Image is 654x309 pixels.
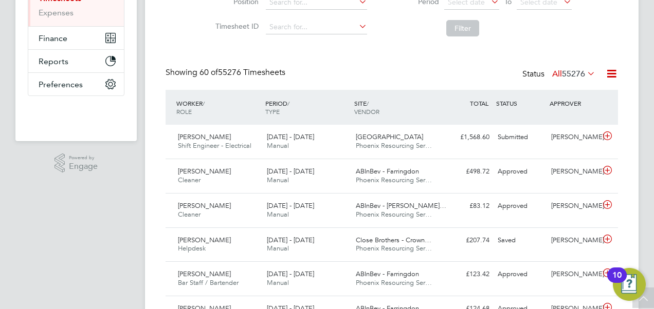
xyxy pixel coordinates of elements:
[39,56,68,66] span: Reports
[440,163,494,180] div: £498.72
[547,163,601,180] div: [PERSON_NAME]
[178,244,206,253] span: Helpdesk
[613,268,646,301] button: Open Resource Center, 10 new notifications
[446,20,479,36] button: Filter
[547,266,601,283] div: [PERSON_NAME]
[356,269,419,278] span: ABInBev - Farringdon
[547,129,601,146] div: [PERSON_NAME]
[267,236,314,244] span: [DATE] - [DATE]
[494,198,547,215] div: Approved
[267,132,314,141] span: [DATE] - [DATE]
[69,162,98,171] span: Engage
[356,132,423,141] span: [GEOGRAPHIC_DATA]
[178,201,231,210] span: [PERSON_NAME]
[174,94,263,121] div: WORKER
[547,94,601,112] div: APPROVER
[176,107,192,115] span: ROLE
[352,94,441,121] div: SITE
[178,210,201,219] span: Cleaner
[287,99,289,107] span: /
[69,153,98,162] span: Powered by
[178,236,231,244] span: [PERSON_NAME]
[166,67,287,78] div: Showing
[612,275,622,288] div: 10
[199,67,285,78] span: 55276 Timesheets
[367,99,369,107] span: /
[178,141,251,150] span: Shift Engineer - Electrical
[203,99,205,107] span: /
[356,210,432,219] span: Phoenix Resourcing Ser…
[212,22,259,31] label: Timesheet ID
[547,232,601,249] div: [PERSON_NAME]
[494,163,547,180] div: Approved
[494,232,547,249] div: Saved
[494,94,547,112] div: STATUS
[547,198,601,215] div: [PERSON_NAME]
[267,210,289,219] span: Manual
[267,278,289,287] span: Manual
[494,266,547,283] div: Approved
[199,67,218,78] span: 60 of
[28,50,124,72] button: Reports
[440,129,494,146] div: £1,568.60
[39,80,83,89] span: Preferences
[39,33,67,43] span: Finance
[267,269,314,278] span: [DATE] - [DATE]
[356,278,432,287] span: Phoenix Resourcing Ser…
[356,167,419,176] span: ABInBev - Farringdon
[267,176,289,184] span: Manual
[267,167,314,176] span: [DATE] - [DATE]
[267,141,289,150] span: Manual
[356,244,432,253] span: Phoenix Resourcing Ser…
[562,69,585,79] span: 55276
[28,106,124,123] a: Go to home page
[178,167,231,176] span: [PERSON_NAME]
[470,99,488,107] span: TOTAL
[55,153,98,173] a: Powered byEngage
[440,198,494,215] div: £83.12
[266,20,367,34] input: Search for...
[28,27,124,49] button: Finance
[178,278,239,287] span: Bar Staff / Bartender
[354,107,379,115] span: VENDOR
[265,107,280,115] span: TYPE
[267,244,289,253] span: Manual
[178,176,201,184] span: Cleaner
[440,266,494,283] div: £123.42
[356,236,431,244] span: Close Brothers - Crown…
[494,129,547,146] div: Submitted
[267,201,314,210] span: [DATE] - [DATE]
[178,132,231,141] span: [PERSON_NAME]
[28,73,124,95] button: Preferences
[440,232,494,249] div: £207.74
[178,269,231,278] span: [PERSON_NAME]
[28,106,124,123] img: fastbook-logo-retina.png
[552,69,595,79] label: All
[356,141,432,150] span: Phoenix Resourcing Ser…
[356,201,446,210] span: ABInBev - [PERSON_NAME]…
[263,94,352,121] div: PERIOD
[356,176,432,184] span: Phoenix Resourcing Ser…
[39,8,74,17] a: Expenses
[522,67,597,82] div: Status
